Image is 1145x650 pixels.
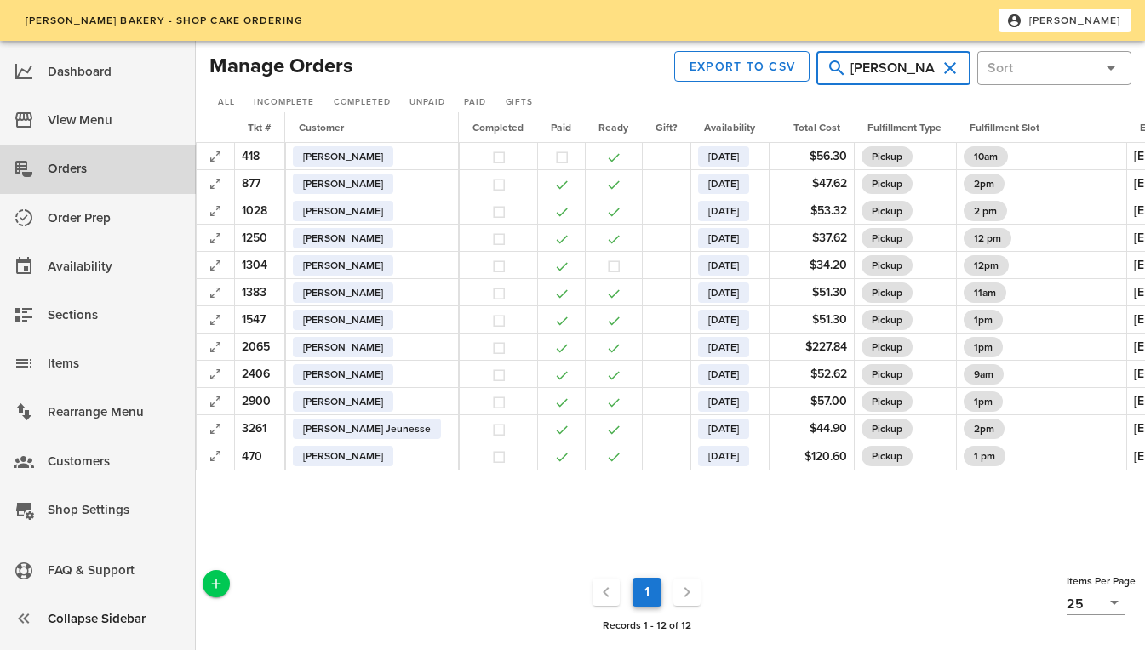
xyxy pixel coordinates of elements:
span: 10am [974,146,998,167]
button: Expand Record [203,308,227,332]
span: Pickup [872,391,902,412]
button: Expand Record [203,444,227,468]
span: Fulfillment Slot [970,122,1039,134]
span: Pickup [872,337,902,357]
span: [DATE] [708,446,739,466]
span: [DATE] [708,391,739,412]
span: Tkt # [248,122,271,134]
span: [DATE] [708,228,739,248]
span: Fulfillment Type [867,122,942,134]
div: FAQ & Support [48,556,182,584]
span: Availability [704,122,755,134]
span: [PERSON_NAME] [303,174,383,194]
span: [DATE] [708,146,739,167]
div: 25 [1067,592,1125,614]
input: Sort [988,54,1094,82]
button: prepend icon [827,58,847,78]
span: [DATE] [708,201,739,221]
div: Orders [48,155,182,183]
div: View Menu [48,106,182,134]
button: Expand Record [203,226,227,250]
button: Expand Record [203,390,227,413]
a: Incomplete [245,94,322,111]
div: 25 [1067,596,1084,612]
span: 2pm [974,419,994,439]
button: Expand Record [203,417,227,441]
th: Customer [285,112,459,143]
span: Completed [333,97,391,107]
span: All [217,97,235,107]
div: Items [48,350,182,378]
button: Expand Record [203,145,227,168]
div: Customers [48,448,182,476]
td: 1547 [234,306,285,334]
span: 1pm [974,337,993,357]
td: 2065 [234,334,285,361]
nav: Pagination Navigation [233,573,1060,611]
td: $57.00 [769,388,854,415]
span: Pickup [872,282,902,303]
h2: Manage Orders [209,51,352,82]
span: Customer [299,122,344,134]
div: Order Prep [48,204,182,232]
th: Fulfillment Slot [956,112,1126,143]
td: $53.32 [769,197,854,225]
span: Paid [463,97,485,107]
div: Sections [48,301,182,329]
button: Current Page, Page 1 [633,578,661,607]
td: $52.62 [769,361,854,388]
th: Paid [537,112,585,143]
span: 1pm [974,310,993,330]
span: [PERSON_NAME] Bakery - Shop Cake Ordering [24,14,303,26]
td: $37.62 [769,225,854,252]
span: [DATE] [708,255,739,276]
span: Pickup [872,146,902,167]
span: Total Cost [793,122,840,134]
div: Records 1 - 12 of 12 [230,614,1063,636]
td: $227.84 [769,334,854,361]
td: $51.30 [769,279,854,306]
span: [PERSON_NAME] [303,391,383,412]
div: Rearrange Menu [48,398,182,426]
span: Pickup [872,228,902,248]
span: 12 pm [974,228,1001,248]
span: [PERSON_NAME] [303,364,383,385]
th: Gift? [642,112,690,143]
span: Pickup [872,419,902,439]
span: [DATE] [708,310,739,330]
td: 1304 [234,252,285,279]
span: [PERSON_NAME] [303,201,383,221]
a: Completed [325,94,398,111]
span: Items Per Page [1067,575,1136,587]
a: Gifts [497,94,541,111]
span: Paid [551,122,571,134]
a: [PERSON_NAME] Bakery - Shop Cake Ordering [14,9,314,32]
div: Dashboard [48,58,182,86]
span: [DATE] [708,174,739,194]
button: Expand Record [203,281,227,305]
button: clear icon [940,58,960,78]
td: $47.62 [769,170,854,197]
span: 11am [974,282,996,303]
td: $34.20 [769,252,854,279]
span: [PERSON_NAME] [303,255,383,276]
button: Export to CSV [674,51,810,82]
span: Pickup [872,446,902,466]
span: [PERSON_NAME] Jeunesse [303,419,431,439]
span: 2pm [974,174,994,194]
span: 2 pm [974,201,997,221]
td: 2900 [234,388,285,415]
span: 1pm [974,391,993,412]
span: [PERSON_NAME] [303,310,383,330]
td: 418 [234,143,285,170]
span: Gift? [656,122,677,134]
th: Total Cost [769,112,854,143]
button: Expand Record [203,172,227,196]
span: [PERSON_NAME] [1010,13,1121,28]
span: [PERSON_NAME] [303,446,383,466]
span: Incomplete [253,97,314,107]
th: Availability [690,112,769,143]
span: [PERSON_NAME] [303,337,383,357]
td: 1383 [234,279,285,306]
td: 3261 [234,415,285,442]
